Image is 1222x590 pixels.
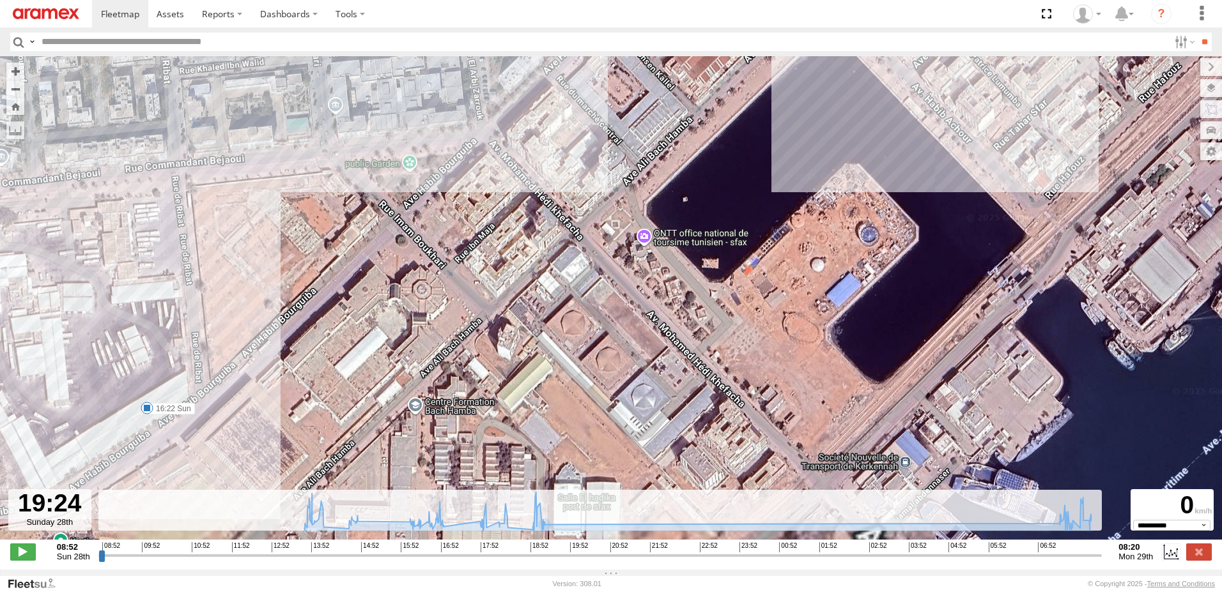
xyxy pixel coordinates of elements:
span: 13:52 [311,542,329,552]
span: Mon 29th Sep 2025 [1118,552,1153,561]
button: Zoom in [6,63,24,80]
span: 17:52 [481,542,499,552]
label: Play/Stop [10,543,36,560]
div: Montassar Cheffi [1069,4,1106,24]
span: Sun 28th Sep 2025 [57,552,90,561]
label: Search Filter Options [1170,33,1197,51]
span: 08:52 [102,542,120,552]
span: 21:52 [650,542,668,552]
span: 11:52 [232,542,250,552]
span: 16:52 [441,542,459,552]
span: 20:52 [610,542,628,552]
div: 0 [1133,491,1212,520]
span: 12:52 [272,542,290,552]
label: Close [1186,543,1212,560]
img: aramex-logo.svg [13,8,79,19]
span: 22:52 [700,542,718,552]
label: Map Settings [1200,142,1222,160]
span: 04:52 [948,542,966,552]
span: 01:52 [819,542,837,552]
span: 03:52 [909,542,927,552]
span: 14:52 [361,542,379,552]
span: 02:52 [869,542,887,552]
a: Visit our Website [7,577,66,590]
span: 00:52 [779,542,797,552]
button: Zoom Home [6,98,24,115]
span: 18:52 [530,542,548,552]
strong: 08:52 [57,542,90,552]
button: Zoom out [6,80,24,98]
span: 15:52 [401,542,419,552]
a: Terms and Conditions [1147,580,1215,587]
span: 06:52 [1038,542,1056,552]
i: ? [1151,4,1172,24]
span: 09:52 [142,542,160,552]
span: 23:52 [739,542,757,552]
span: 05:52 [989,542,1007,552]
div: © Copyright 2025 - [1088,580,1215,587]
label: Measure [6,121,24,139]
strong: 08:20 [1118,542,1153,552]
div: Version: 308.01 [553,580,601,587]
span: 19:52 [570,542,588,552]
label: Search Query [27,33,37,51]
label: 16:22 Sun [147,403,195,414]
span: 10:52 [192,542,210,552]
